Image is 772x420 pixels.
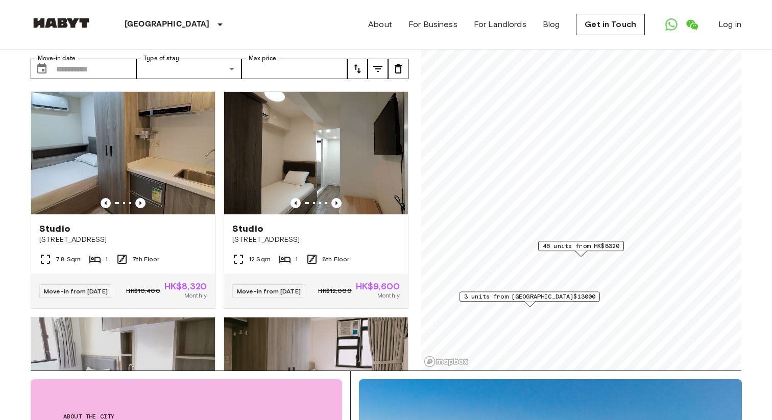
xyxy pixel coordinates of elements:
span: [STREET_ADDRESS] [39,235,207,245]
button: tune [347,59,368,79]
button: Choose date [32,59,52,79]
img: Habyt [31,18,92,28]
button: tune [388,59,408,79]
a: About [368,18,392,31]
span: 7th Floor [132,255,159,264]
span: 1 [295,255,298,264]
span: Move-in from [DATE] [237,287,301,295]
div: Map marker [538,241,624,257]
img: Marketing picture of unit HK-01-067-042-01 [31,92,215,214]
a: Blog [543,18,560,31]
span: [STREET_ADDRESS] [232,235,400,245]
label: Move-in date [38,54,76,63]
button: tune [368,59,388,79]
p: [GEOGRAPHIC_DATA] [125,18,210,31]
span: Move-in from [DATE] [44,287,108,295]
a: Open WeChat [682,14,702,35]
span: HK$12,000 [318,286,351,295]
label: Type of stay [143,54,179,63]
a: Mapbox logo [424,356,469,367]
span: Monthly [184,291,207,300]
span: 3 units from [GEOGRAPHIC_DATA]$13000 [464,292,595,301]
button: Previous image [101,198,111,208]
span: 8th Floor [322,255,349,264]
button: Previous image [331,198,342,208]
span: Monthly [377,291,400,300]
a: Open WhatsApp [661,14,682,35]
a: Marketing picture of unit HK-01-067-046-01Previous imagePrevious imageStudio[STREET_ADDRESS]12 Sq... [224,91,408,309]
a: Log in [718,18,741,31]
span: HK$9,600 [356,282,400,291]
img: Marketing picture of unit HK-01-067-046-01 [224,92,408,214]
span: 1 [105,255,108,264]
button: Previous image [291,198,301,208]
span: Studio [39,223,70,235]
label: Max price [249,54,276,63]
span: HK$10,400 [126,286,160,295]
a: For Landlords [474,18,526,31]
span: HK$8,320 [164,282,207,291]
a: Marketing picture of unit HK-01-067-042-01Previous imagePrevious imageStudio[STREET_ADDRESS]7.8 S... [31,91,215,309]
span: 7.8 Sqm [56,255,81,264]
span: 12 Sqm [249,255,271,264]
div: Map marker [460,291,600,307]
button: Previous image [135,198,146,208]
span: Studio [232,223,263,235]
a: Get in Touch [576,14,645,35]
a: For Business [408,18,457,31]
span: 46 units from HK$8320 [543,241,619,251]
